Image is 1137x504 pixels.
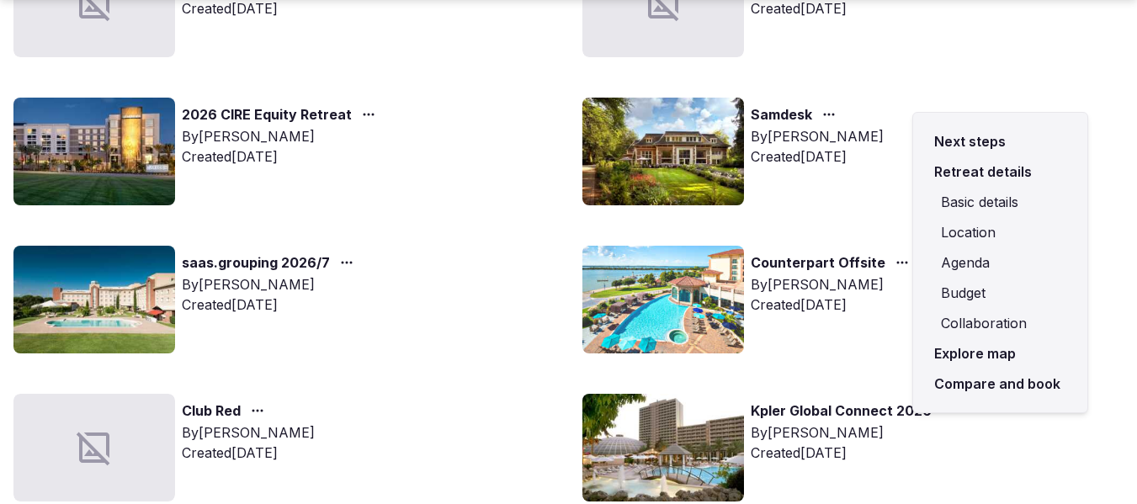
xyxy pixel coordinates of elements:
a: Compare and book [927,369,1074,399]
a: Agenda [927,247,1074,278]
a: Next steps [927,126,1074,157]
a: Retreat details [927,157,1074,187]
a: Explore map [927,338,1074,369]
a: Location [927,217,1074,247]
img: Top retreat image for the retreat: Kpler Global Connect 2026 [582,394,744,501]
a: Collaboration [927,308,1074,338]
a: Basic details [927,187,1074,217]
a: Budget [927,278,1074,308]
